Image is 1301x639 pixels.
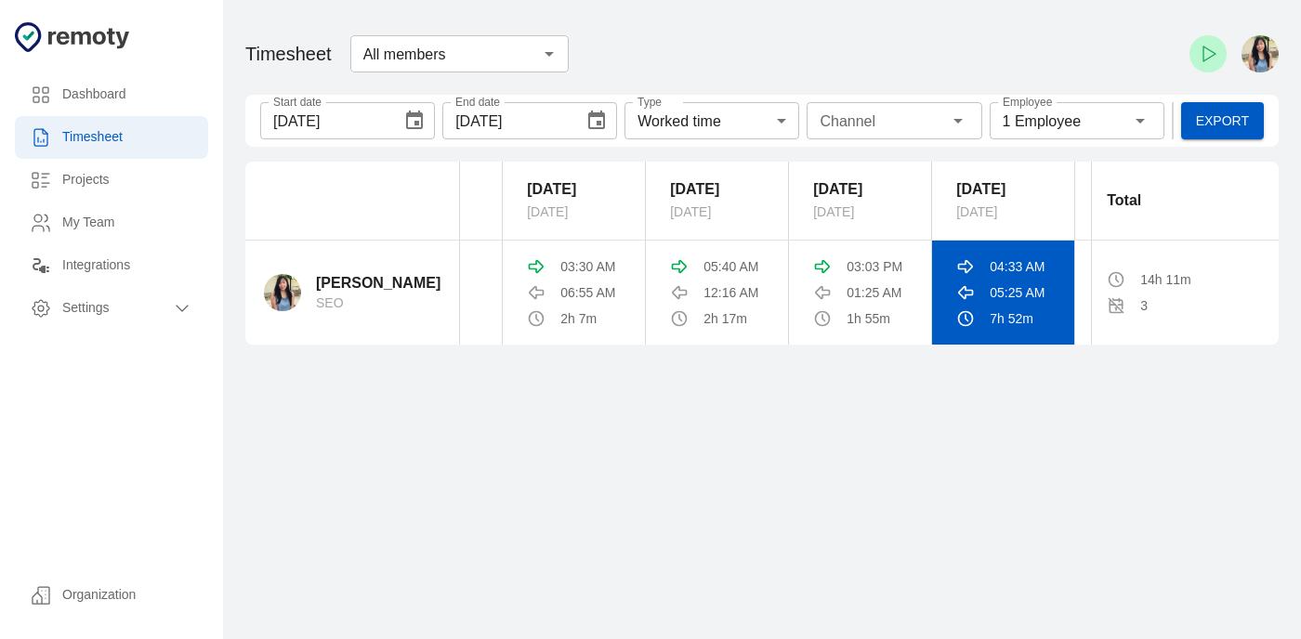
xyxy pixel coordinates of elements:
p: [DATE] [527,178,621,201]
div: Worked time [624,102,799,139]
img: Rochelle Serapion [264,274,301,311]
p: [DATE] [956,201,1050,223]
p: 3 [1140,296,1148,315]
p: 03:03 PM [847,257,902,276]
button: Choose date, selected date is Oct 12, 2025 [578,102,615,139]
p: [DATE] [813,201,907,223]
div: Settings [15,287,208,330]
p: 2h 17m [703,309,747,328]
p: 04:33 AM [990,257,1045,276]
p: 7h 52m [990,309,1033,328]
h6: Settings [62,298,171,319]
p: 06:55 AM [560,283,615,302]
p: 14h 11m [1140,270,1190,289]
p: [PERSON_NAME] [316,273,440,294]
p: [DATE] [670,201,764,223]
p: [DATE] [670,178,764,201]
p: 03:30 AM [560,257,615,276]
h6: My Team [62,213,193,233]
h6: Organization [62,585,193,606]
div: Integrations [15,244,208,287]
p: Total [1107,189,1264,212]
img: Rochelle Serapion [1242,35,1279,72]
p: [DATE] [956,178,1050,201]
p: [DATE] [527,201,621,223]
div: My Team [15,202,208,244]
label: End date [455,94,500,110]
p: 2h 7m [560,309,597,328]
div: Projects [15,159,208,202]
label: Start date [273,94,322,110]
p: 1h 55m [847,309,890,328]
button: Choose date, selected date is Oct 6, 2025 [396,102,433,139]
button: Open [536,41,562,67]
h6: Projects [62,170,193,190]
button: Check-in [1189,35,1227,72]
div: Dashboard [15,73,208,116]
h1: Timesheet [245,39,332,69]
button: Export [1181,102,1264,139]
input: mm/dd/yyyy [442,102,571,139]
p: [DATE] [813,178,907,201]
input: mm/dd/yyyy [260,102,388,139]
div: Timesheet [15,116,208,159]
p: SEO [316,293,440,312]
label: Employee [1003,94,1052,110]
h6: Dashboard [62,85,193,105]
p: 12:16 AM [703,283,758,302]
h6: Integrations [62,255,193,276]
h6: Timesheet [62,127,193,148]
label: Type [637,94,662,110]
p: 05:25 AM [990,283,1045,302]
button: Rochelle Serapion [1234,28,1279,80]
p: 01:25 AM [847,283,901,302]
div: Organization [15,574,208,617]
p: 05:40 AM [703,257,758,276]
